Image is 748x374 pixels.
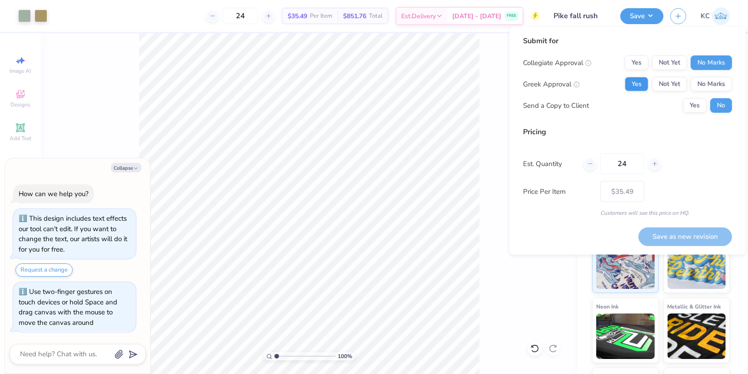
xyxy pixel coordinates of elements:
[369,11,383,21] span: Total
[523,79,580,90] div: Greek Approval
[625,77,648,91] button: Yes
[401,11,436,21] span: Est. Delivery
[15,263,73,277] button: Request a change
[288,11,307,21] span: $35.49
[523,159,577,169] label: Est. Quantity
[701,7,730,25] a: KC
[523,58,592,68] div: Collegiate Approval
[19,214,127,254] div: This design includes text effects our tool can't edit. If you want to change the text, our artist...
[10,135,31,142] span: Add Text
[620,8,663,24] button: Save
[310,11,332,21] span: Per Item
[691,77,732,91] button: No Marks
[600,153,644,174] input: – –
[523,187,593,197] label: Price Per Item
[452,11,501,21] span: [DATE] - [DATE]
[338,352,353,360] span: 100 %
[523,101,589,111] div: Send a Copy to Client
[625,56,648,70] button: Yes
[10,101,30,108] span: Designs
[652,77,687,91] button: Not Yet
[523,35,732,46] div: Submit for
[691,56,732,70] button: No Marks
[596,302,618,311] span: Neon Ink
[223,8,258,24] input: – –
[668,243,726,289] img: Puff Ink
[507,13,516,19] span: FREE
[19,287,117,327] div: Use two-finger gestures on touch devices or hold Space and drag canvas with the mouse to move the...
[668,313,726,359] img: Metallic & Glitter Ink
[710,98,732,113] button: No
[523,209,732,217] div: Customers will see this price on HQ.
[19,189,89,198] div: How can we help you?
[701,11,710,21] span: KC
[596,313,655,359] img: Neon Ink
[652,56,687,70] button: Not Yet
[596,243,655,289] img: Standard
[712,7,730,25] img: Kendall Cruikshank
[683,98,707,113] button: Yes
[111,163,141,172] button: Collapse
[343,11,366,21] span: $851.76
[10,67,31,75] span: Image AI
[547,7,613,25] input: Untitled Design
[668,302,721,311] span: Metallic & Glitter Ink
[523,126,732,137] div: Pricing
